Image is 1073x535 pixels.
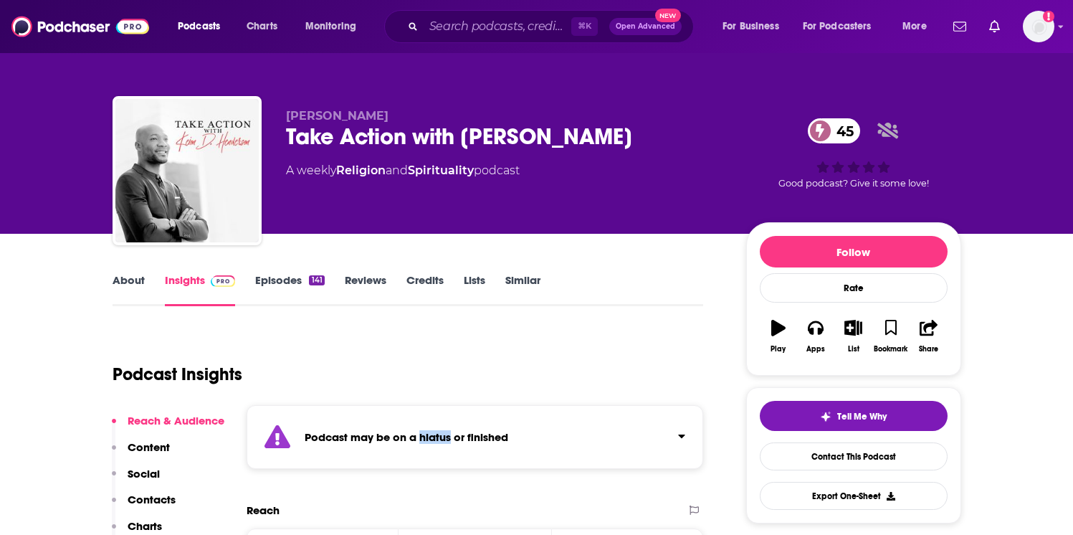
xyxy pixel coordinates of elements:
[286,109,388,123] span: [PERSON_NAME]
[793,15,892,38] button: open menu
[837,411,887,422] span: Tell Me Why
[408,164,474,177] a: Spirituality
[948,14,972,39] a: Show notifications dropdown
[760,311,797,362] button: Play
[874,345,907,354] div: Bookmark
[760,401,948,431] button: tell me why sparkleTell Me Why
[295,15,375,38] button: open menu
[1023,11,1054,42] span: Logged in as EllaRoseMurphy
[255,273,324,306] a: Episodes141
[822,118,861,143] span: 45
[386,164,408,177] span: and
[505,273,540,306] a: Similar
[778,178,929,189] span: Good podcast? Give it some love!
[424,15,571,38] input: Search podcasts, credits, & more...
[211,275,236,287] img: Podchaser Pro
[165,273,236,306] a: InsightsPodchaser Pro
[128,414,224,427] p: Reach & Audience
[112,467,160,493] button: Social
[113,273,145,306] a: About
[902,16,927,37] span: More
[237,15,286,38] a: Charts
[128,467,160,480] p: Social
[771,345,786,354] div: Play
[746,109,961,198] div: 45Good podcast? Give it some love!
[1023,11,1054,42] button: Show profile menu
[113,364,242,385] h1: Podcast Insights
[1023,11,1054,42] img: User Profile
[803,16,872,37] span: For Podcasters
[760,273,948,303] div: Rate
[820,411,831,422] img: tell me why sparkle
[464,273,485,306] a: Lists
[712,15,797,38] button: open menu
[247,503,280,517] h2: Reach
[892,15,945,38] button: open menu
[919,345,938,354] div: Share
[345,273,386,306] a: Reviews
[797,311,834,362] button: Apps
[336,164,386,177] a: Religion
[406,273,444,306] a: Credits
[309,275,324,285] div: 141
[983,14,1006,39] a: Show notifications dropdown
[286,162,520,179] div: A weekly podcast
[247,16,277,37] span: Charts
[112,493,176,519] button: Contacts
[305,16,356,37] span: Monitoring
[115,99,259,242] img: Take Action with Keion Henderson
[128,440,170,454] p: Content
[723,16,779,37] span: For Business
[128,493,176,506] p: Contacts
[655,9,681,22] span: New
[178,16,220,37] span: Podcasts
[112,414,224,440] button: Reach & Audience
[305,430,508,444] strong: Podcast may be on a hiatus or finished
[872,311,910,362] button: Bookmark
[398,10,707,43] div: Search podcasts, credits, & more...
[168,15,239,38] button: open menu
[760,442,948,470] a: Contact This Podcast
[848,345,859,354] div: List
[11,13,149,40] img: Podchaser - Follow, Share and Rate Podcasts
[808,118,861,143] a: 45
[1043,11,1054,22] svg: Email not verified
[571,17,598,36] span: ⌘ K
[834,311,872,362] button: List
[806,345,825,354] div: Apps
[760,236,948,267] button: Follow
[112,440,170,467] button: Content
[609,18,682,35] button: Open AdvancedNew
[760,482,948,510] button: Export One-Sheet
[616,23,675,30] span: Open Advanced
[910,311,947,362] button: Share
[128,519,162,533] p: Charts
[247,405,704,469] section: Click to expand status details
